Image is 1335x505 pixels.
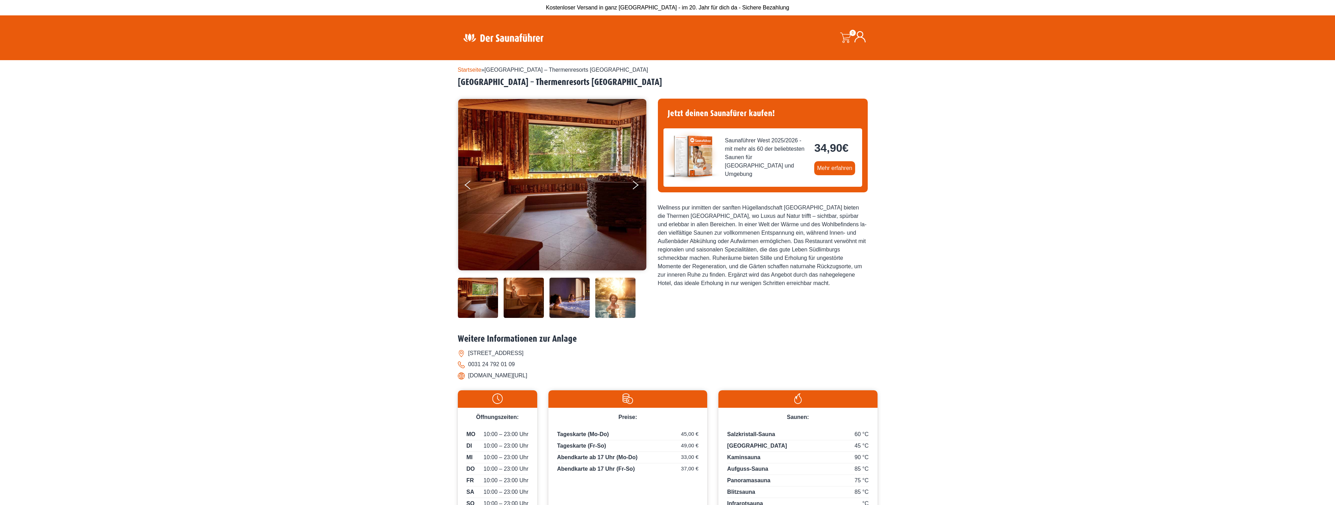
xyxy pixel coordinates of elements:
[631,178,649,195] button: Next
[854,465,868,473] span: 85 °C
[458,67,648,73] span: »
[854,476,868,485] span: 75 °C
[484,442,528,450] span: 10:00 – 23:00 Uhr
[727,454,760,460] span: Kaminsauna
[467,442,472,450] span: DI
[467,476,474,485] span: FR
[618,414,637,420] span: Preise:
[557,442,698,452] p: Tageskarte (Fr-So)
[484,67,648,73] span: [GEOGRAPHIC_DATA] – Thermenresorts [GEOGRAPHIC_DATA]
[854,442,868,450] span: 45 °C
[467,488,474,496] span: SA
[842,142,848,154] span: €
[850,30,856,36] span: 0
[681,453,698,461] span: 33,00 €
[854,430,868,439] span: 60 °C
[663,104,862,123] h4: Jetzt deinen Saunafürer kaufen!
[476,414,519,420] span: Öffnungszeiten:
[484,488,528,496] span: 10:00 – 23:00 Uhr
[484,453,528,462] span: 10:00 – 23:00 Uhr
[854,453,868,462] span: 90 °C
[727,431,775,437] span: Salzkristall-Sauna
[722,393,874,404] img: Flamme-weiss.svg
[467,430,476,439] span: MO
[458,334,878,344] h2: Weitere Informationen zur Anlage
[725,136,809,178] span: Saunaführer West 2025/2026 - mit mehr als 60 der beliebtesten Saunen für [GEOGRAPHIC_DATA] und Um...
[787,414,809,420] span: Saunen:
[546,5,789,10] span: Kostenloser Versand in ganz [GEOGRAPHIC_DATA] - im 20. Jahr für dich da - Sichere Bezahlung
[458,359,878,370] li: 0031 24 792 01 09
[484,476,528,485] span: 10:00 – 23:00 Uhr
[854,488,868,496] span: 85 °C
[727,466,768,472] span: Aufguss-Sauna
[461,393,534,404] img: Uhr-weiss.svg
[814,142,848,154] bdi: 34,90
[552,393,704,404] img: Preise-weiss.svg
[681,442,698,450] span: 49,00 €
[458,348,878,359] li: [STREET_ADDRESS]
[484,430,528,439] span: 10:00 – 23:00 Uhr
[458,370,878,381] li: [DOMAIN_NAME][URL]
[465,178,482,195] button: Previous
[663,128,719,184] img: der-saunafuehrer-2025-west.jpg
[458,67,482,73] a: Startseite
[467,453,473,462] span: MI
[681,465,698,473] span: 37,00 €
[458,77,878,88] h2: [GEOGRAPHIC_DATA] – Thermenresorts [GEOGRAPHIC_DATA]
[727,477,771,483] span: Panoramasauna
[681,430,698,438] span: 45,00 €
[557,453,698,463] p: Abendkarte ab 17 Uhr (Mo-Do)
[658,204,868,287] div: Wellness pur inmitten der sanften Hügellandschaft [GEOGRAPHIC_DATA] bieten die Thermen [GEOGRAPHI...
[557,430,698,440] p: Tageskarte (Mo-Do)
[557,465,698,473] p: Abendkarte ab 17 Uhr (Fr-So)
[467,465,475,473] span: DO
[814,161,855,175] a: Mehr erfahren
[484,465,528,473] span: 10:00 – 23:00 Uhr
[727,443,787,449] span: [GEOGRAPHIC_DATA]
[727,489,755,495] span: Blitzsauna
